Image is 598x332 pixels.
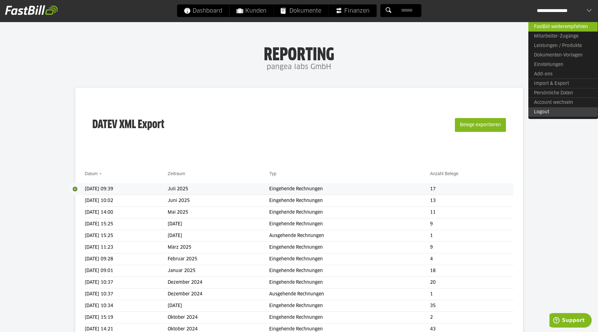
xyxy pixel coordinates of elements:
[274,4,328,17] a: Dokumente
[528,69,598,79] a: Add-ons
[85,265,168,277] td: [DATE] 09:01
[85,277,168,288] td: [DATE] 10:37
[269,253,430,265] td: Eingehende Rechnungen
[5,5,58,15] img: fastbill_logo_white.png
[168,195,269,207] td: Juni 2025
[168,288,269,300] td: Dezember 2024
[430,183,513,195] td: 17
[528,32,598,41] a: Mitarbeiter-Zugänge
[168,183,269,195] td: Juli 2025
[269,195,430,207] td: Eingehende Rechnungen
[168,312,269,323] td: Oktober 2024
[430,218,513,230] td: 9
[430,300,513,312] td: 35
[168,171,185,176] a: Zeitraum
[430,253,513,265] td: 4
[85,312,168,323] td: [DATE] 15:19
[328,4,376,17] a: Finanzen
[168,242,269,253] td: März 2025
[430,242,513,253] td: 9
[85,218,168,230] td: [DATE] 15:25
[528,41,598,50] a: Leistungen / Produkte
[168,265,269,277] td: Januar 2025
[281,4,321,17] span: Dokumente
[85,288,168,300] td: [DATE] 10:37
[184,4,222,17] span: Dashboard
[85,195,168,207] td: [DATE] 10:02
[85,171,98,176] a: Datum
[177,4,229,17] a: Dashboard
[63,44,535,61] h1: Reporting
[168,218,269,230] td: [DATE]
[430,312,513,323] td: 2
[85,230,168,242] td: [DATE] 15:25
[92,105,164,145] h3: DATEV XML Export
[335,4,369,17] span: Finanzen
[528,79,598,88] a: Import & Export
[168,230,269,242] td: [DATE]
[269,218,430,230] td: Eingehende Rechnungen
[269,265,430,277] td: Eingehende Rechnungen
[528,60,598,69] a: Einstellungen
[528,107,598,117] a: Logout
[269,242,430,253] td: Eingehende Rechnungen
[168,277,269,288] td: Dezember 2024
[85,183,168,195] td: [DATE] 09:39
[269,277,430,288] td: Eingehende Rechnungen
[269,300,430,312] td: Eingehende Rechnungen
[168,253,269,265] td: Februar 2025
[528,88,598,98] a: Persönliche Daten
[269,288,430,300] td: Ausgehende Rechnungen
[85,253,168,265] td: [DATE] 09:28
[168,207,269,218] td: Mai 2025
[528,98,598,107] a: Account wechseln
[85,207,168,218] td: [DATE] 14:00
[430,288,513,300] td: 1
[269,171,276,176] a: Typ
[269,230,430,242] td: Ausgehende Rechnungen
[99,173,103,175] img: sort_desc.gif
[528,22,598,32] a: FastBill weiterempfehlen
[168,300,269,312] td: [DATE]
[455,118,506,132] button: Belege exportieren
[528,50,598,60] a: Dokumenten-Vorlagen
[430,195,513,207] td: 13
[430,207,513,218] td: 11
[549,313,592,329] iframe: Öffnet ein Widget, in dem Sie weitere Informationen finden
[229,4,273,17] a: Kunden
[430,277,513,288] td: 20
[269,183,430,195] td: Eingehende Rechnungen
[430,171,458,176] a: Anzahl Belege
[430,265,513,277] td: 18
[269,207,430,218] td: Eingehende Rechnungen
[430,230,513,242] td: 1
[269,312,430,323] td: Eingehende Rechnungen
[236,4,266,17] span: Kunden
[85,242,168,253] td: [DATE] 11:23
[85,300,168,312] td: [DATE] 10:34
